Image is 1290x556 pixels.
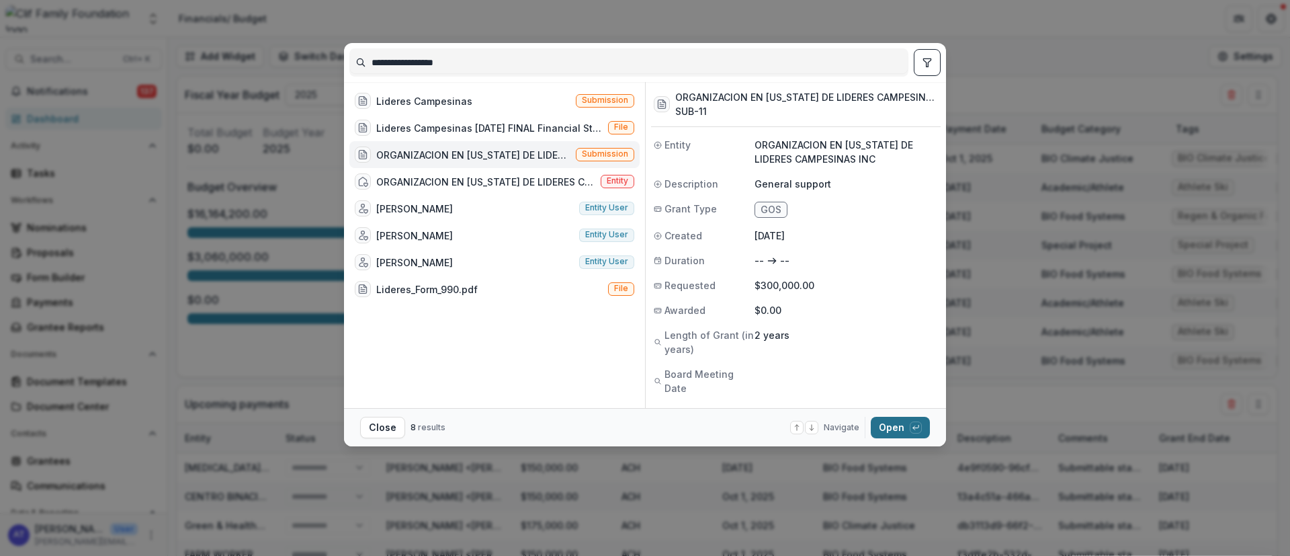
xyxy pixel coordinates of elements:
[582,149,628,159] span: Submission
[664,303,705,317] span: Awarded
[376,175,595,189] div: ORGANIZACION EN [US_STATE] DE LIDERES CAMPESINAS INC
[780,253,789,268] p: --
[585,203,628,212] span: Entity user
[360,417,405,438] button: Close
[755,278,938,292] p: $300,000.00
[664,138,691,152] span: Entity
[664,367,755,395] span: Board Meeting Date
[614,284,628,293] span: File
[614,122,628,132] span: File
[376,229,453,243] div: [PERSON_NAME]
[761,204,781,216] span: GOS
[871,417,930,438] button: Open
[755,253,764,268] p: --
[755,177,938,191] p: General support
[411,422,416,432] span: 8
[585,230,628,239] span: Entity user
[376,255,453,270] div: [PERSON_NAME]
[664,328,755,356] span: Length of Grant (in years)
[664,278,716,292] span: Requested
[664,229,702,243] span: Created
[376,94,472,108] div: Lideres Campesinas
[664,177,718,191] span: Description
[664,202,717,216] span: Grant Type
[675,90,938,104] h3: ORGANIZACION EN [US_STATE] DE LIDERES CAMPESINAS INC - 2025 - BIO Grant Application
[824,422,859,434] span: Navigate
[376,282,478,296] div: Lideres_Form_990.pdf
[582,95,628,105] span: Submission
[755,229,938,243] p: [DATE]
[664,253,705,268] span: Duration
[914,49,941,76] button: toggle filters
[607,176,628,186] span: Entity
[418,422,445,432] span: results
[755,303,938,317] p: $0.00
[376,202,453,216] div: [PERSON_NAME]
[755,328,938,342] p: 2 years
[376,148,570,162] div: ORGANIZACION EN [US_STATE] DE LIDERES CAMPESINAS INC - 2025 - BIO Grant Application (General supp...
[585,257,628,266] span: Entity user
[675,104,938,118] h3: SUB-11
[755,138,938,166] p: ORGANIZACION EN [US_STATE] DE LIDERES CAMPESINAS INC
[376,121,603,135] div: Lideres Campesinas [DATE] FINAL Financial Statements.pdf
